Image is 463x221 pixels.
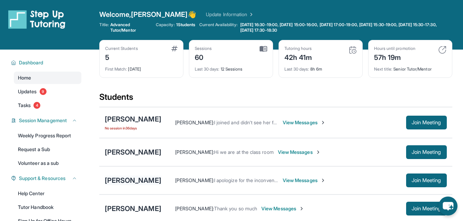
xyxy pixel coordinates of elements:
button: Join Meeting [406,145,447,159]
div: [DATE] [105,62,178,72]
div: 8h 6m [284,62,357,72]
span: Thank you so much [214,206,257,211]
span: First Match : [105,66,127,72]
span: View Messages [261,205,304,212]
button: Join Meeting [406,173,447,187]
span: No session in 36 days [105,125,161,131]
div: [PERSON_NAME] [105,114,161,124]
span: Capacity: [156,22,175,28]
button: Support & Resources [16,175,77,182]
button: Join Meeting [406,202,447,215]
div: 42h 41m [284,51,312,62]
a: Home [14,72,81,84]
button: Session Management [16,117,77,124]
span: 1 Students [176,22,195,28]
a: Updates9 [14,85,81,98]
span: Hi we are at the class room [214,149,274,155]
span: Join Meeting [412,178,441,182]
button: Dashboard [16,59,77,66]
img: card [171,46,178,51]
span: Last 30 days : [195,66,220,72]
div: 57h 19m [374,51,415,62]
span: [PERSON_NAME] : [175,149,214,155]
span: [PERSON_NAME] : [175,206,214,211]
span: Welcome, [PERSON_NAME] 👋 [99,10,197,19]
div: [PERSON_NAME] [105,176,161,185]
div: Senior Tutor/Mentor [374,62,446,72]
span: 9 [40,88,47,95]
span: [PERSON_NAME] : [175,119,214,125]
span: Tasks [18,102,31,109]
div: Students [99,92,452,107]
span: Current Availability: [199,22,237,33]
img: card [349,46,357,54]
div: 5 [105,51,138,62]
a: Request a Sub [14,143,81,156]
span: Next title : [374,66,393,72]
span: View Messages [283,177,326,184]
span: [PERSON_NAME] : [175,177,214,183]
span: Title: [99,22,109,33]
div: [PERSON_NAME] [105,204,161,213]
span: [DATE] 16:30-19:00, [DATE] 15:00-16:00, [DATE] 17:00-19:00, [DATE] 15:30-19:00, [DATE] 15:30-17:3... [240,22,451,33]
span: Join Meeting [412,120,441,125]
div: Current Students [105,46,138,51]
span: I joined and didn't see her for some reason [214,119,308,125]
div: [PERSON_NAME] [105,147,161,157]
span: Updates [18,88,37,95]
span: Support & Resources [19,175,66,182]
span: Session Management [19,117,67,124]
div: Tutoring hours [284,46,312,51]
img: Chevron-Right [315,149,321,155]
img: card [438,46,446,54]
div: Sessions [195,46,212,51]
a: Tasks4 [14,99,81,112]
span: Last 30 days : [284,66,309,72]
a: Tutor Handbook [14,201,81,213]
span: 4 [33,102,40,109]
button: Join Meeting [406,116,447,129]
a: Weekly Progress Report [14,129,81,142]
a: [DATE] 16:30-19:00, [DATE] 15:00-16:00, [DATE] 17:00-19:00, [DATE] 15:30-19:00, [DATE] 15:30-17:3... [239,22,452,33]
span: I apologize for the inconvenience this will rarely happen again [214,177,348,183]
span: View Messages [278,149,321,156]
img: Chevron-Right [320,120,326,125]
img: Chevron-Right [320,178,326,183]
span: Join Meeting [412,207,441,211]
span: Advanced Tutor/Mentor [110,22,152,33]
button: chat-button [439,197,457,215]
div: 60 [195,51,212,62]
a: Update Information [206,11,254,18]
img: card [260,46,267,52]
span: Join Meeting [412,150,441,154]
span: Dashboard [19,59,43,66]
div: Hours until promotion [374,46,415,51]
a: Help Center [14,187,81,200]
img: Chevron-Right [299,206,304,211]
div: 12 Sessions [195,62,267,72]
span: Home [18,74,31,81]
span: View Messages [283,119,326,126]
img: Chevron Right [247,11,254,18]
img: logo [8,10,66,29]
a: Volunteer as a sub [14,157,81,169]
